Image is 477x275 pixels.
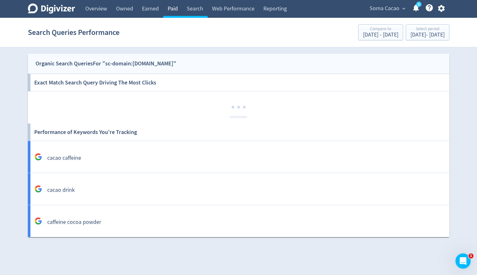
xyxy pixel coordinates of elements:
[35,217,42,225] svg: Google Analytics
[418,2,419,7] text: 5
[47,154,81,162] h5: cacao caffeine
[230,91,236,124] span: ·
[35,185,42,193] svg: Google Analytics
[28,22,119,43] h1: Search Queries Performance
[236,91,242,124] span: ·
[28,173,449,205] a: cacao drink
[468,253,474,258] span: 1
[47,218,101,226] h5: caffeine cocoa powder
[367,3,407,14] button: Soma Cacao
[47,186,75,194] h5: cacao drink
[455,253,471,269] iframe: Intercom live chat
[35,59,176,68] div: Organic Search Queries For "sc-domain:[DOMAIN_NAME]"
[28,91,449,124] a: ···
[416,2,422,7] a: 5
[401,6,407,11] span: expand_more
[28,205,449,237] a: caffeine cocoa powder
[370,3,399,14] span: Soma Cacao
[34,74,156,91] h6: Exact Match Search Query Driving The Most Clicks
[363,32,398,38] div: [DATE] - [DATE]
[410,32,445,38] div: [DATE] - [DATE]
[363,27,398,32] div: Compare to
[410,27,445,32] div: Select period
[28,141,449,173] a: cacao caffeine
[358,24,403,40] button: Compare to[DATE] - [DATE]
[35,153,42,161] svg: Google Analytics
[406,24,449,40] button: Select period[DATE]- [DATE]
[242,91,247,124] span: ·
[34,124,137,141] h6: Performance of Keywords You're Tracking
